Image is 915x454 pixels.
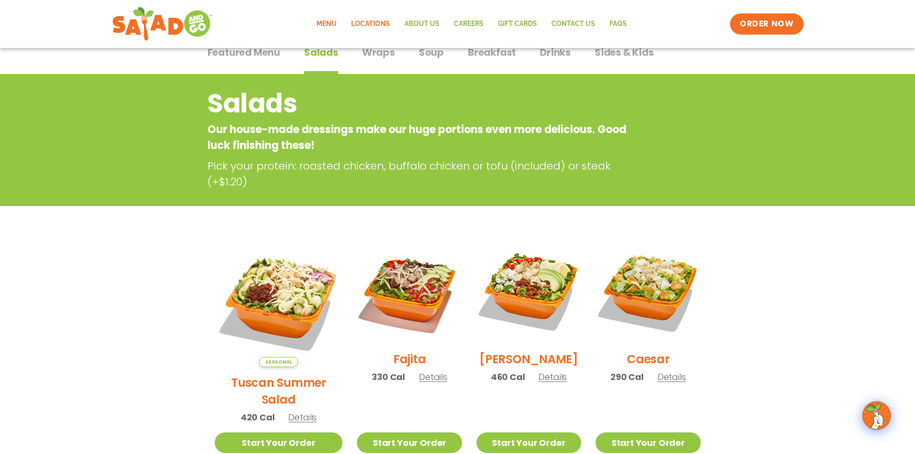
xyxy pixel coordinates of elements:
a: GIFT CARDS [491,13,544,35]
span: Details [419,371,447,383]
span: 460 Cal [491,370,525,383]
span: Details [658,371,686,383]
span: ORDER NOW [740,18,793,30]
a: About Us [397,13,447,35]
a: Menu [309,13,344,35]
a: Start Your Order [357,432,462,453]
h2: [PERSON_NAME] [479,351,578,368]
img: Product photo for Cobb Salad [476,239,581,344]
span: Drinks [540,45,571,60]
nav: Menu [309,13,634,35]
img: Product photo for Fajita Salad [357,239,462,344]
h2: Salads [207,84,631,123]
p: Our house-made dressings make our huge portions even more delicious. Good luck finishing these! [207,122,631,153]
span: Breakfast [468,45,516,60]
span: 420 Cal [241,411,275,424]
a: Contact Us [544,13,602,35]
h2: Caesar [627,351,670,368]
div: Tabbed content [207,42,708,74]
a: Start Your Order [215,432,343,453]
span: Details [538,371,567,383]
img: wpChatIcon [863,402,890,429]
span: Featured Menu [207,45,280,60]
span: Soup [419,45,444,60]
span: 330 Cal [372,370,405,383]
span: Salads [304,45,338,60]
a: Start Your Order [476,432,581,453]
a: Locations [344,13,397,35]
img: new-SAG-logo-768×292 [112,5,213,43]
a: Start Your Order [596,432,700,453]
a: ORDER NOW [730,13,803,35]
img: Product photo for Tuscan Summer Salad [215,239,343,367]
h2: Tuscan Summer Salad [215,374,343,408]
p: Pick your protein: roasted chicken, buffalo chicken or tofu (included) or steak (+$1.20) [207,158,635,190]
h2: Fajita [393,351,426,368]
span: Wraps [362,45,395,60]
a: FAQs [602,13,634,35]
img: Product photo for Caesar Salad [596,239,700,344]
span: Sides & Kids [595,45,654,60]
a: Careers [447,13,491,35]
span: Seasonal [259,357,298,367]
span: 290 Cal [610,370,644,383]
span: Details [288,411,317,423]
